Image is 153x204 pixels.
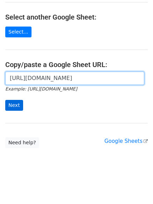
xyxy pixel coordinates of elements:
a: Google Sheets [104,138,148,144]
a: Need help? [5,137,39,148]
input: Next [5,100,23,111]
h4: Select another Google Sheet: [5,13,148,21]
h4: Copy/paste a Google Sheet URL: [5,60,148,69]
a: Select... [5,27,32,37]
small: Example: [URL][DOMAIN_NAME] [5,86,77,92]
iframe: Chat Widget [118,170,153,204]
input: Paste your Google Sheet URL here [5,72,144,85]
